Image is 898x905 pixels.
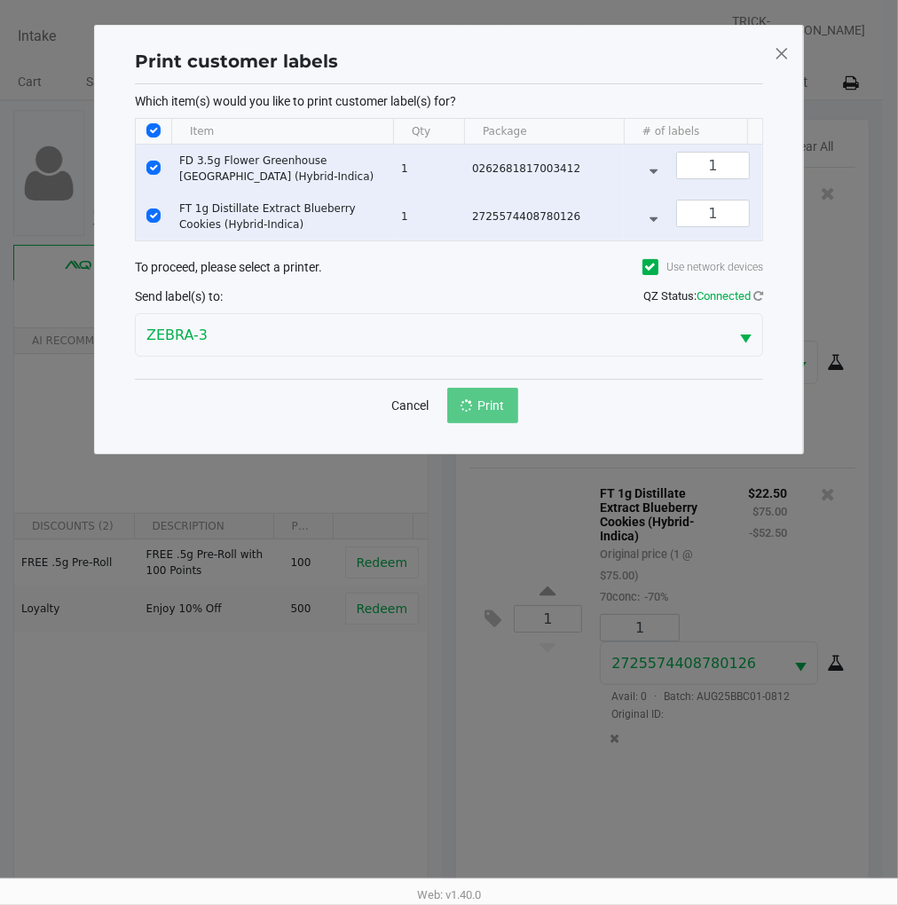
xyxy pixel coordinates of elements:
[135,48,338,75] h1: Print customer labels
[624,119,801,145] th: # of labels
[393,119,464,145] th: Qty
[135,289,223,303] span: Send label(s) to:
[464,145,624,193] td: 0262681817003412
[146,325,718,346] span: ZEBRA-3
[729,314,762,356] button: Select
[393,193,464,240] td: 1
[464,119,624,145] th: Package
[171,119,393,145] th: Item
[136,119,762,240] div: Data table
[417,888,481,901] span: Web: v1.40.0
[171,145,393,193] td: FD 3.5g Flower Greenhouse [GEOGRAPHIC_DATA] (Hybrid-Indica)
[146,209,161,223] input: Select Row
[171,193,393,240] td: FT 1g Distillate Extract Blueberry Cookies (Hybrid-Indica)
[146,123,161,138] input: Select All Rows
[380,388,440,423] button: Cancel
[642,259,763,275] label: Use network devices
[135,93,763,109] p: Which item(s) would you like to print customer label(s) for?
[697,289,751,303] span: Connected
[464,193,624,240] td: 2725574408780126
[393,145,464,193] td: 1
[643,289,763,303] span: QZ Status:
[146,161,161,175] input: Select Row
[135,260,322,274] span: To proceed, please select a printer.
